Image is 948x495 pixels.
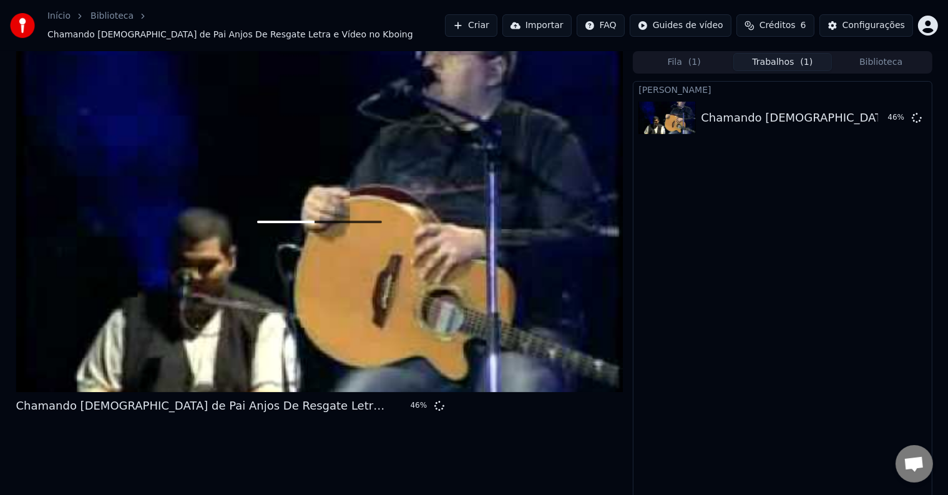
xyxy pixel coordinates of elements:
[896,445,933,483] div: Bate-papo aberto
[843,19,905,32] div: Configurações
[577,14,625,37] button: FAQ
[411,401,429,411] div: 46 %
[47,10,445,41] nav: breadcrumb
[47,10,71,22] a: Início
[688,56,701,69] span: ( 1 )
[832,53,931,71] button: Biblioteca
[47,29,413,41] span: Chamando [DEMOGRAPHIC_DATA] de Pai Anjos De Resgate Letra e Vídeo no Kboing
[801,19,806,32] span: 6
[10,13,35,38] img: youka
[90,10,134,22] a: Biblioteca
[819,14,913,37] button: Configurações
[16,397,391,415] div: Chamando [DEMOGRAPHIC_DATA] de Pai Anjos De Resgate Letra e Vídeo no Kboing
[633,82,931,97] div: [PERSON_NAME]
[445,14,497,37] button: Criar
[502,14,572,37] button: Importar
[800,56,813,69] span: ( 1 )
[760,19,796,32] span: Créditos
[630,14,731,37] button: Guides de vídeo
[635,53,733,71] button: Fila
[733,53,832,71] button: Trabalhos
[736,14,814,37] button: Créditos6
[888,113,907,123] div: 46 %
